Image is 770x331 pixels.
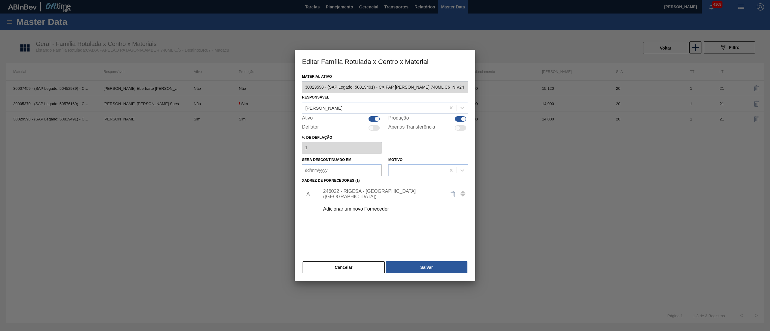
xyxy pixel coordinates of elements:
[388,158,402,162] label: Motivo
[302,124,319,132] label: Deflator
[302,95,329,99] label: Responsável
[302,72,468,81] label: Material ativo
[302,115,313,123] label: Ativo
[302,158,351,162] label: Será descontinuado em
[386,261,467,273] button: Salvar
[303,261,385,273] button: Cancelar
[302,187,311,202] li: A
[388,124,435,132] label: Apenas Transferência
[302,178,360,183] label: Xadrez de Fornecedores (1)
[388,115,409,123] label: Produção
[449,190,457,198] img: delete-icon
[323,189,441,199] div: 246022 - RIGESA - [GEOGRAPHIC_DATA] ([GEOGRAPHIC_DATA])
[323,206,441,212] div: Adicionar um novo Fornecedor
[302,133,382,142] label: % de deflação
[305,105,342,110] div: [PERSON_NAME]
[302,164,382,176] input: dd/mm/yyyy
[295,50,475,73] h3: Editar Família Rotulada x Centro x Material
[446,187,460,201] button: delete-icon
